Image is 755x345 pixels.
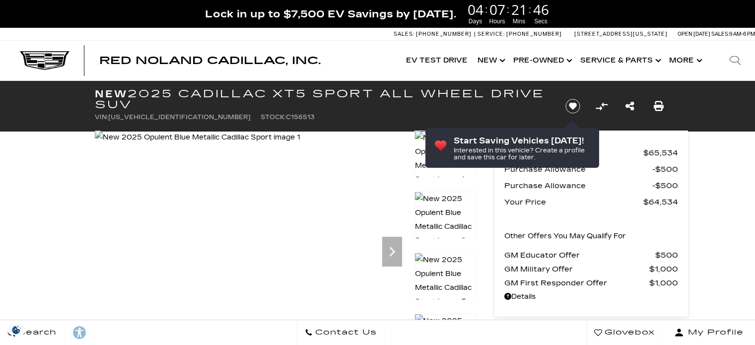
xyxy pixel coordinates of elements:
[473,41,508,80] a: New
[474,31,564,37] a: Service: [PHONE_NUMBER]
[507,2,510,17] span: :
[504,276,649,290] span: GM First Responder Offer
[414,253,477,309] img: New 2025 Opulent Blue Metallic Cadillac Sport image 3
[654,99,664,113] a: Print this New 2025 Cadillac XT5 Sport All Wheel Drive SUV
[297,320,385,345] a: Contact Us
[478,31,505,37] span: Service:
[485,2,488,17] span: :
[504,162,652,176] span: Purchase Allowance
[506,31,562,37] span: [PHONE_NUMBER]
[95,88,549,110] h1: 2025 Cadillac XT5 Sport All Wheel Drive SUV
[394,31,414,37] span: Sales:
[655,248,678,262] span: $500
[504,276,678,290] a: GM First Responder Offer $1,000
[108,114,251,121] span: [US_VEHICLE_IDENTIFICATION_NUMBER]
[504,179,678,193] a: Purchase Allowance $500
[602,326,655,340] span: Glovebox
[401,41,473,80] a: EV Test Drive
[729,31,755,37] span: 9 AM-6 PM
[416,31,472,37] span: [PHONE_NUMBER]
[466,2,485,16] span: 04
[504,248,655,262] span: GM Educator Offer
[504,195,643,209] span: Your Price
[5,325,28,335] section: Click to Open Cookie Consent Modal
[286,114,315,121] span: C156513
[261,114,286,121] span: Stock:
[414,131,477,187] img: New 2025 Opulent Blue Metallic Cadillac Sport image 1
[99,56,321,66] a: Red Noland Cadillac, Inc.
[504,195,678,209] a: Your Price $64,534
[532,2,550,16] span: 46
[562,98,584,114] button: Save vehicle
[738,5,750,17] a: Close
[205,7,456,20] span: Lock in up to $7,500 EV Savings by [DATE].
[711,31,729,37] span: Sales:
[508,41,575,80] a: Pre-Owned
[488,2,507,16] span: 07
[625,99,634,113] a: Share this New 2025 Cadillac XT5 Sport All Wheel Drive SUV
[5,325,28,335] img: Opt-Out Icon
[663,320,755,345] button: Open user profile menu
[643,195,678,209] span: $64,534
[652,179,678,193] span: $500
[504,162,678,176] a: Purchase Allowance $500
[649,262,678,276] span: $1,000
[488,17,507,26] span: Hours
[382,237,402,267] div: Next
[575,41,664,80] a: Service & Parts
[504,248,678,262] a: GM Educator Offer $500
[15,326,57,340] span: Search
[95,131,300,144] img: New 2025 Opulent Blue Metallic Cadillac Sport image 1
[649,276,678,290] span: $1,000
[504,290,678,304] a: Details
[504,262,649,276] span: GM Military Offer
[532,17,550,26] span: Secs
[586,320,663,345] a: Glovebox
[529,2,532,17] span: :
[504,146,643,160] span: MSRP
[20,51,69,70] img: Cadillac Dark Logo with Cadillac White Text
[510,17,529,26] span: Mins
[574,31,668,37] a: [STREET_ADDRESS][US_STATE]
[95,88,128,100] strong: New
[684,326,744,340] span: My Profile
[504,179,652,193] span: Purchase Allowance
[504,262,678,276] a: GM Military Offer $1,000
[643,146,678,160] span: $65,534
[510,2,529,16] span: 21
[95,114,108,121] span: VIN:
[313,326,377,340] span: Contact Us
[504,146,678,160] a: MSRP $65,534
[678,31,710,37] span: Open [DATE]
[414,192,477,248] img: New 2025 Opulent Blue Metallic Cadillac Sport image 2
[664,41,705,80] button: More
[394,31,474,37] a: Sales: [PHONE_NUMBER]
[652,162,678,176] span: $500
[594,99,609,114] button: Compare Vehicle
[504,229,626,243] p: Other Offers You May Qualify For
[99,55,321,67] span: Red Noland Cadillac, Inc.
[466,17,485,26] span: Days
